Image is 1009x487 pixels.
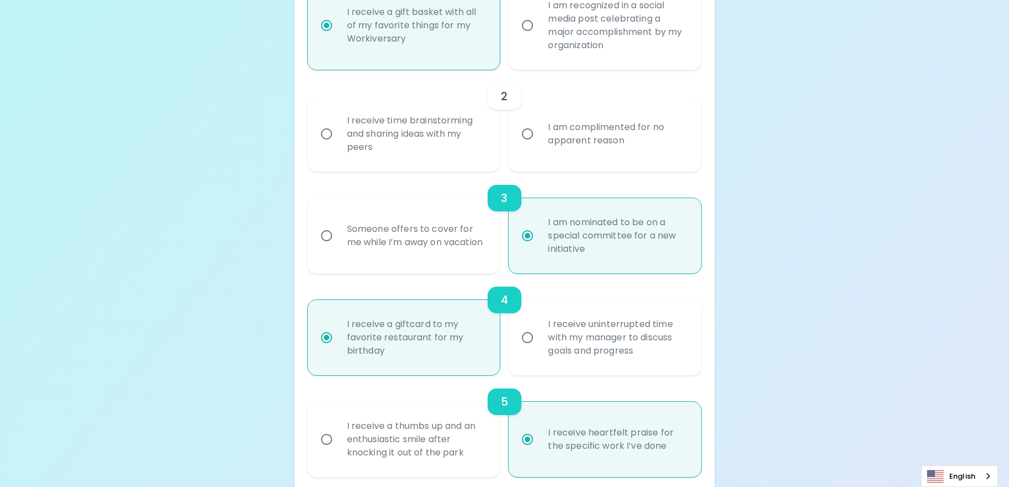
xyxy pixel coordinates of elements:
h6: 4 [501,291,508,309]
div: I receive heartfelt praise for the specific work I’ve done [539,413,695,466]
aside: Language selected: English [921,465,998,487]
div: I receive a thumbs up and an enthusiastic smile after knocking it out of the park [338,406,494,473]
h6: 2 [501,87,508,105]
h6: 5 [501,393,508,411]
div: choice-group-check [308,172,702,273]
div: I am complimented for no apparent reason [539,107,695,160]
div: choice-group-check [308,375,702,477]
div: choice-group-check [308,273,702,375]
div: Someone offers to cover for me while I’m away on vacation [338,209,494,262]
div: I receive a giftcard to my favorite restaurant for my birthday [338,304,494,371]
div: choice-group-check [308,70,702,172]
div: I receive time brainstorming and sharing ideas with my peers [338,101,494,167]
div: Language [921,465,998,487]
h6: 3 [501,189,508,207]
div: I am nominated to be on a special committee for a new initiative [539,203,695,269]
a: English [922,466,997,486]
div: I receive uninterrupted time with my manager to discuss goals and progress [539,304,695,371]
